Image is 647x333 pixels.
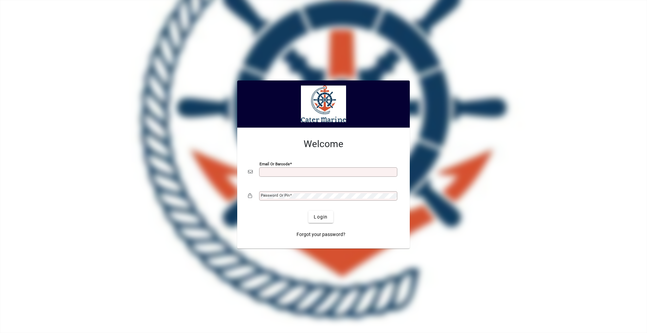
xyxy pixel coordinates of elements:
[314,213,328,221] span: Login
[261,193,290,198] mat-label: Password or Pin
[308,211,333,223] button: Login
[297,231,345,238] span: Forgot your password?
[259,162,290,166] mat-label: Email or Barcode
[294,228,348,240] a: Forgot your password?
[248,138,399,150] h2: Welcome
